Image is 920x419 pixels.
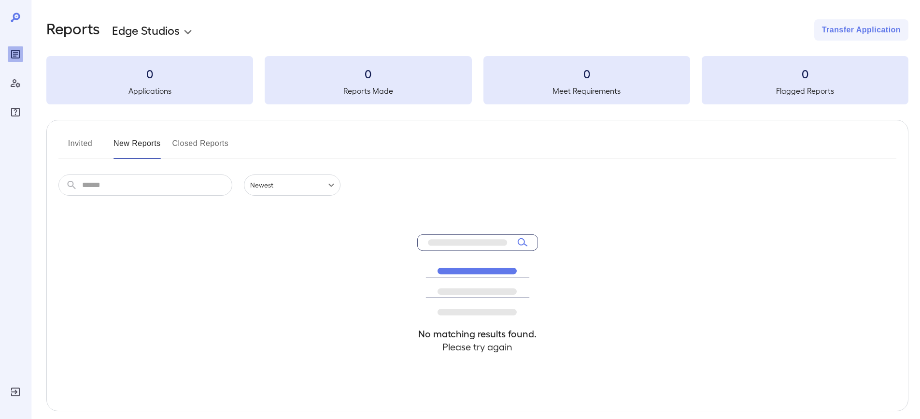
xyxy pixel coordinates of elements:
[417,327,538,340] h4: No matching results found.
[265,85,471,97] h5: Reports Made
[483,66,690,81] h3: 0
[417,340,538,353] h4: Please try again
[46,56,908,104] summary: 0Applications0Reports Made0Meet Requirements0Flagged Reports
[46,19,100,41] h2: Reports
[8,46,23,62] div: Reports
[58,136,102,159] button: Invited
[483,85,690,97] h5: Meet Requirements
[814,19,908,41] button: Transfer Application
[8,75,23,91] div: Manage Users
[265,66,471,81] h3: 0
[112,22,180,38] p: Edge Studios
[46,66,253,81] h3: 0
[46,85,253,97] h5: Applications
[8,104,23,120] div: FAQ
[702,85,908,97] h5: Flagged Reports
[8,384,23,400] div: Log Out
[244,174,340,196] div: Newest
[172,136,229,159] button: Closed Reports
[702,66,908,81] h3: 0
[113,136,161,159] button: New Reports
